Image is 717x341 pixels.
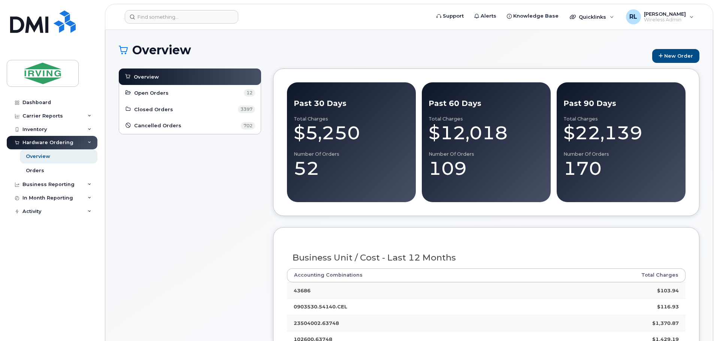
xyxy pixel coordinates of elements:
h3: Business Unit / Cost - Last 12 Months [293,253,680,262]
div: Total Charges [563,116,679,122]
div: Number of Orders [294,151,409,157]
th: Accounting Combinations [287,268,547,282]
strong: 0903530.54140.CEL [294,304,347,310]
span: Cancelled Orders [134,122,181,129]
span: Overview [134,73,159,80]
a: New Order [652,49,699,63]
strong: $103.94 [657,287,679,293]
span: Closed Orders [134,106,173,113]
span: 702 [241,122,255,130]
span: 3397 [238,106,255,113]
div: Past 90 Days [563,98,679,109]
div: Past 60 Days [429,98,544,109]
strong: $1,370.87 [652,320,679,326]
strong: 43686 [294,287,311,293]
strong: $116.93 [657,304,679,310]
div: Total Charges [294,116,409,122]
a: Overview [124,72,255,81]
div: Past 30 Days [294,98,409,109]
div: Number of Orders [429,151,544,157]
a: Closed Orders 3397 [125,105,255,114]
div: Total Charges [429,116,544,122]
a: Open Orders 12 [125,88,255,97]
div: 170 [563,157,679,180]
div: Number of Orders [563,151,679,157]
div: $12,018 [429,122,544,144]
h1: Overview [119,43,648,57]
div: $22,139 [563,122,679,144]
span: Open Orders [134,89,169,97]
strong: 23504002.63748 [294,320,339,326]
a: Cancelled Orders 702 [125,121,255,130]
div: 52 [294,157,409,180]
span: 12 [244,89,255,97]
div: $5,250 [294,122,409,144]
div: 109 [429,157,544,180]
th: Total Charges [547,268,686,282]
